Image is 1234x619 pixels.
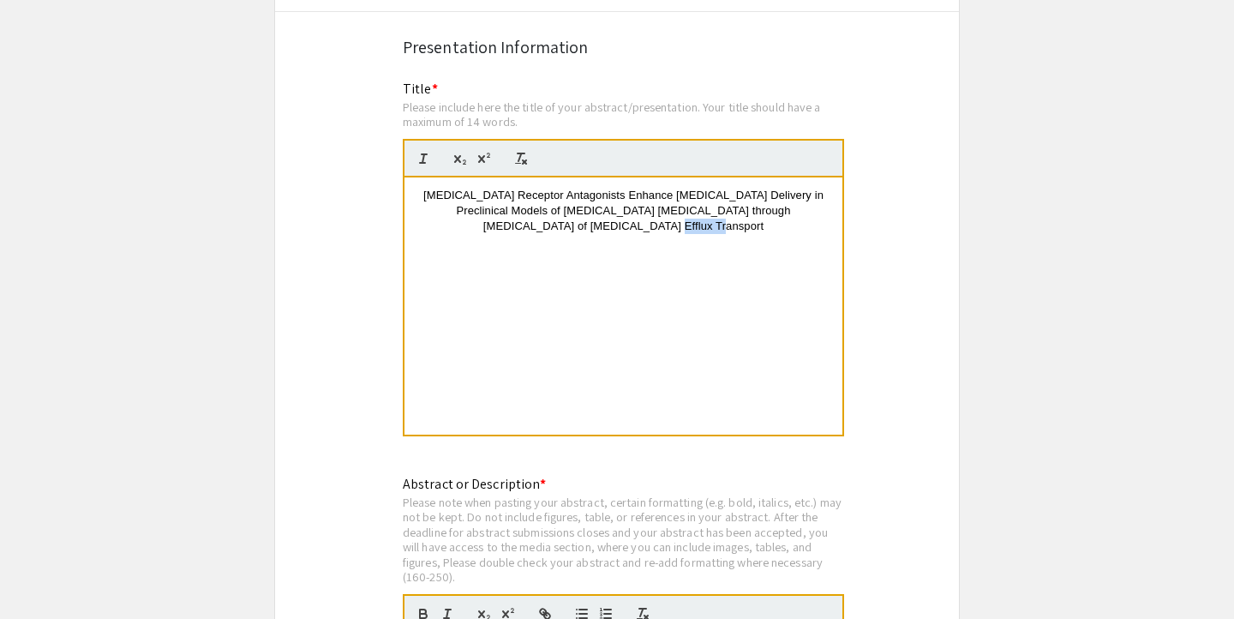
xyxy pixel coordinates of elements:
mat-label: Abstract or Description [403,475,546,493]
div: Presentation Information [403,34,831,60]
span: [MEDICAL_DATA] Receptor Antagonists Enhance [MEDICAL_DATA] Delivery in Preclinical Models of [MED... [423,189,827,233]
div: Please include here the title of your abstract/presentation. Your title should have a maximum of ... [403,99,844,129]
div: Please note when pasting your abstract, certain formatting (e.g. bold, italics, etc.) may not be ... [403,495,844,586]
iframe: Chat [13,542,73,606]
mat-label: Title [403,80,438,98]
